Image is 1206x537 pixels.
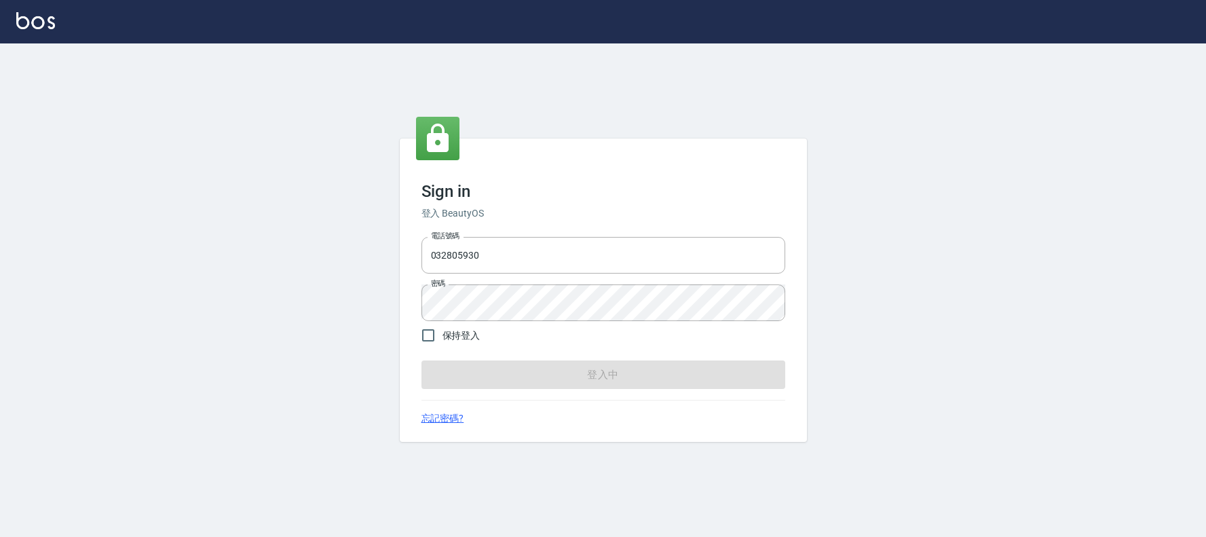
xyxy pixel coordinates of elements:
[421,182,785,201] h3: Sign in
[421,206,785,221] h6: 登入 BeautyOS
[431,278,445,289] label: 密碼
[421,411,464,426] a: 忘記密碼?
[431,231,459,241] label: 電話號碼
[16,12,55,29] img: Logo
[442,329,480,343] span: 保持登入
